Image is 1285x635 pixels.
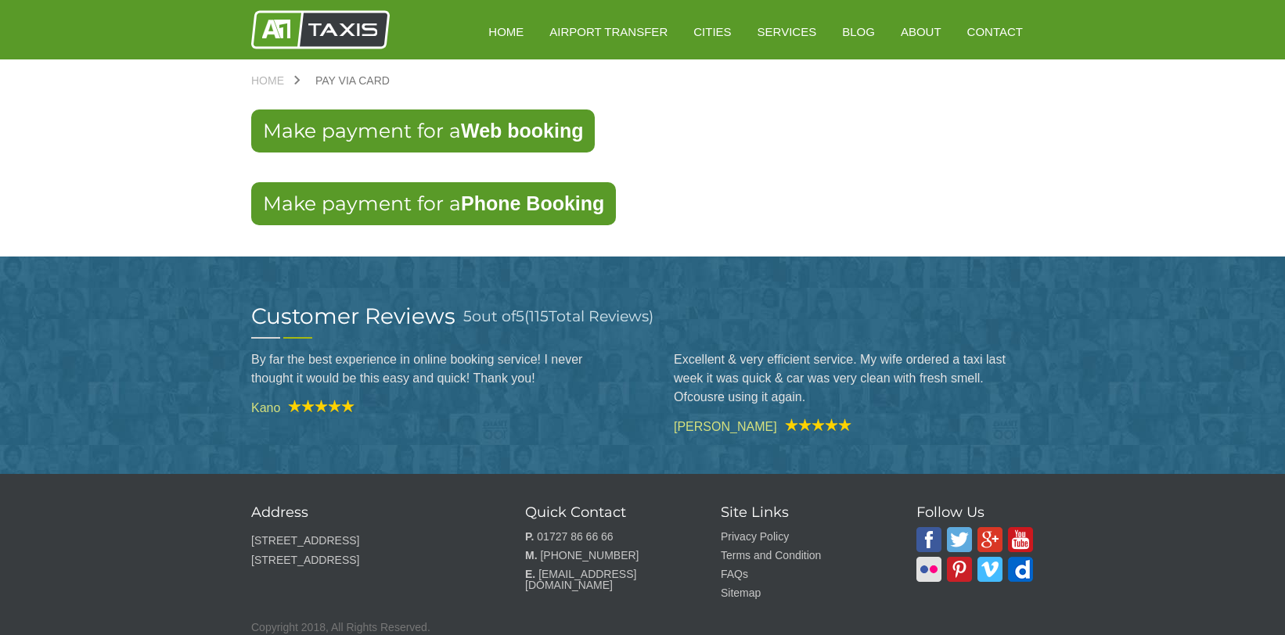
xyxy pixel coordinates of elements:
blockquote: Excellent & very efficient service. My wife ordered a taxi last week it was quick & car was very ... [674,339,1034,418]
blockquote: By far the best experience in online booking service! I never thought it would be this easy and q... [251,339,611,400]
h2: Customer Reviews [251,305,455,327]
a: Blog [831,13,886,51]
a: Airport Transfer [538,13,678,51]
a: Privacy Policy [721,530,789,543]
a: [EMAIL_ADDRESS][DOMAIN_NAME] [525,568,636,591]
strong: Web booking [461,120,583,142]
img: A1 Taxis Review [777,418,851,431]
span: 5 [463,307,472,325]
a: HOME [477,13,535,51]
a: [PHONE_NUMBER] [540,549,639,561]
h3: Address [251,505,486,519]
strong: M. [525,549,538,561]
span: 5 [516,307,524,325]
h3: out of ( Total Reviews) [463,305,653,328]
cite: [PERSON_NAME] [674,418,1034,433]
a: Contact [956,13,1034,51]
img: A1 Taxis Review [280,400,355,412]
a: Home [251,75,300,86]
strong: E. [525,568,535,580]
a: Services [747,13,828,51]
a: Make payment for aWeb booking [251,109,595,152]
a: Sitemap [721,587,761,599]
a: Cities [682,13,742,51]
a: FAQs [721,568,748,580]
span: 115 [529,307,549,325]
strong: Phone Booking [461,192,604,214]
h3: Quick Contact [525,505,682,519]
h3: Site Links [721,505,877,519]
a: Terms and Condition [721,549,821,561]
img: A1 Taxis [916,527,941,552]
a: Pay via Card [300,75,405,86]
strong: P. [525,530,534,543]
h3: Follow Us [916,505,1034,519]
cite: Kano [251,400,611,414]
a: About [890,13,952,51]
a: 01727 86 66 66 [537,530,613,543]
img: A1 Taxis [251,10,390,49]
p: [STREET_ADDRESS] [STREET_ADDRESS] [251,531,486,570]
a: Make payment for aPhone Booking [251,182,616,225]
